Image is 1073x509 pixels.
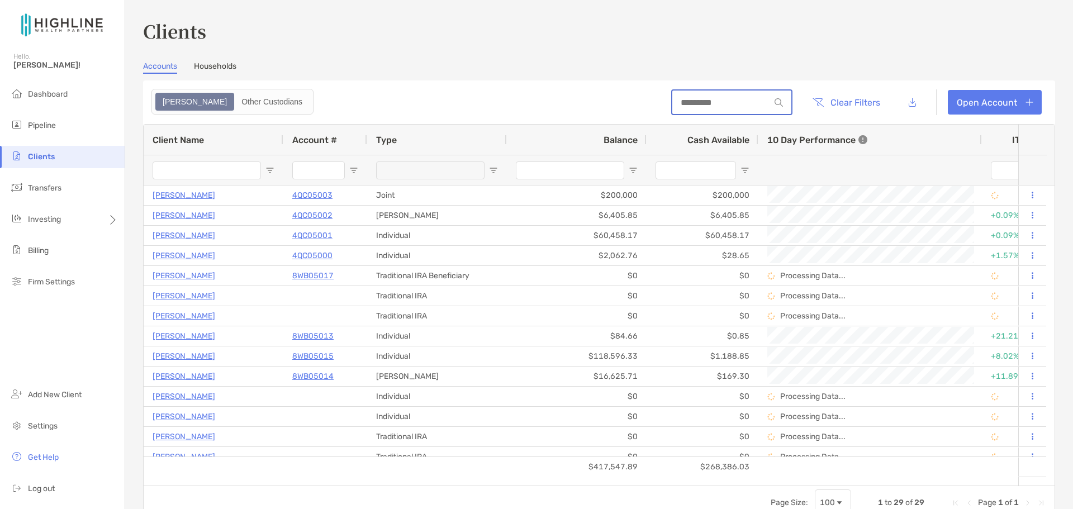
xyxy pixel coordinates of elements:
[292,269,334,283] a: 8WB05017
[507,457,647,477] div: $417,547.89
[991,347,1040,365] div: +8.02%
[292,208,333,222] a: 4QC05002
[153,135,204,145] span: Client Name
[367,286,507,306] div: Traditional IRA
[367,447,507,467] div: Traditional IRA
[914,498,924,507] span: 29
[153,450,215,464] p: [PERSON_NAME]
[948,90,1042,115] a: Open Account
[647,447,758,467] div: $0
[978,498,996,507] span: Page
[153,289,215,303] a: [PERSON_NAME]
[292,229,333,242] a: 4QC05001
[767,312,775,320] img: Processing Data icon
[991,226,1040,245] div: +0.09%
[647,206,758,225] div: $6,405.85
[153,229,215,242] p: [PERSON_NAME]
[153,309,215,323] a: [PERSON_NAME]
[647,306,758,326] div: $0
[1023,498,1032,507] div: Next Page
[367,346,507,366] div: Individual
[367,226,507,245] div: Individual
[28,183,61,193] span: Transfers
[507,226,647,245] div: $60,458.17
[153,208,215,222] a: [PERSON_NAME]
[10,450,23,463] img: get-help icon
[767,453,775,461] img: Processing Data icon
[13,60,118,70] span: [PERSON_NAME]!
[647,326,758,346] div: $0.85
[507,326,647,346] div: $84.66
[647,457,758,477] div: $268,386.03
[820,498,835,507] div: 100
[10,180,23,194] img: transfers icon
[489,166,498,175] button: Open Filter Menu
[991,292,999,300] img: Processing Data icon
[767,292,775,300] img: Processing Data icon
[780,311,846,321] p: Processing Data...
[265,166,274,175] button: Open Filter Menu
[292,135,337,145] span: Account #
[143,18,1055,44] h3: Clients
[687,135,749,145] span: Cash Available
[991,272,999,280] img: Processing Data icon
[153,269,215,283] a: [PERSON_NAME]
[1005,498,1012,507] span: of
[367,306,507,326] div: Traditional IRA
[367,326,507,346] div: Individual
[367,185,507,205] div: Joint
[153,369,215,383] a: [PERSON_NAME]
[292,329,334,343] p: 8WB05013
[507,246,647,265] div: $2,062.76
[507,407,647,426] div: $0
[740,166,749,175] button: Open Filter Menu
[292,369,334,383] a: 8WB05014
[507,286,647,306] div: $0
[367,427,507,446] div: Traditional IRA
[349,166,358,175] button: Open Filter Menu
[767,433,775,441] img: Processing Data icon
[10,118,23,131] img: pipeline icon
[991,367,1040,386] div: +11.89%
[780,412,846,421] p: Processing Data...
[991,161,1027,179] input: ITD Filter Input
[780,392,846,401] p: Processing Data...
[1012,135,1040,145] div: ITD
[507,447,647,467] div: $0
[10,387,23,401] img: add_new_client icon
[10,274,23,288] img: firm-settings icon
[292,249,333,263] p: 4QC05000
[991,206,1040,225] div: +0.09%
[647,387,758,406] div: $0
[991,413,999,421] img: Processing Data icon
[10,149,23,163] img: clients icon
[156,94,233,110] div: Zoe
[28,89,68,99] span: Dashboard
[656,161,736,179] input: Cash Available Filter Input
[376,135,397,145] span: Type
[647,226,758,245] div: $60,458.17
[153,329,215,343] a: [PERSON_NAME]
[292,349,334,363] a: 8WB05015
[153,249,215,263] a: [PERSON_NAME]
[153,161,261,179] input: Client Name Filter Input
[153,349,215,363] a: [PERSON_NAME]
[153,188,215,202] a: [PERSON_NAME]
[194,61,236,74] a: Households
[367,387,507,406] div: Individual
[292,188,333,202] a: 4QC05003
[775,98,783,107] img: input icon
[991,393,999,401] img: Processing Data icon
[28,121,56,130] span: Pipeline
[153,430,215,444] p: [PERSON_NAME]
[28,277,75,287] span: Firm Settings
